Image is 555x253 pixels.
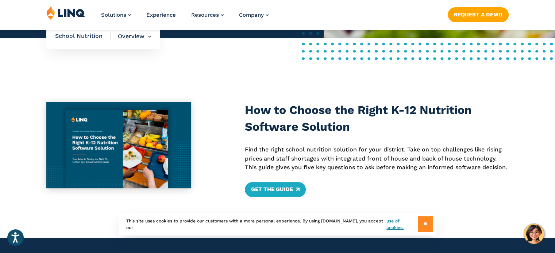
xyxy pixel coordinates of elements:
a: Resources [191,12,224,18]
li: Overview [111,24,151,49]
a: Solutions [101,12,131,18]
img: LINQ | K‑12 Software [46,6,85,20]
a: Company [239,12,269,18]
img: Nutrition Buyers Guide Thumbnail [46,102,191,188]
a: Get the Guide [245,182,306,197]
a: Request a Demo [448,7,509,22]
p: Find the right school nutrition solution for your district. Take on top challenges like rising pr... [245,145,509,172]
a: use of cookies. [386,218,417,231]
a: Experience [146,12,176,18]
button: Hello, have a question? Let’s chat. [524,224,544,244]
div: This site uses cookies to provide our customers with a more personal experience. By using [DOMAIN... [119,213,436,236]
nav: Button Navigation [448,6,509,22]
span: School Nutrition [55,32,111,40]
span: Resources [191,12,219,18]
nav: Primary Navigation [101,6,269,30]
span: Solutions [101,12,126,18]
h3: How to Choose the Right K-12 Nutrition Software Solution [245,102,509,135]
span: Company [239,12,264,18]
